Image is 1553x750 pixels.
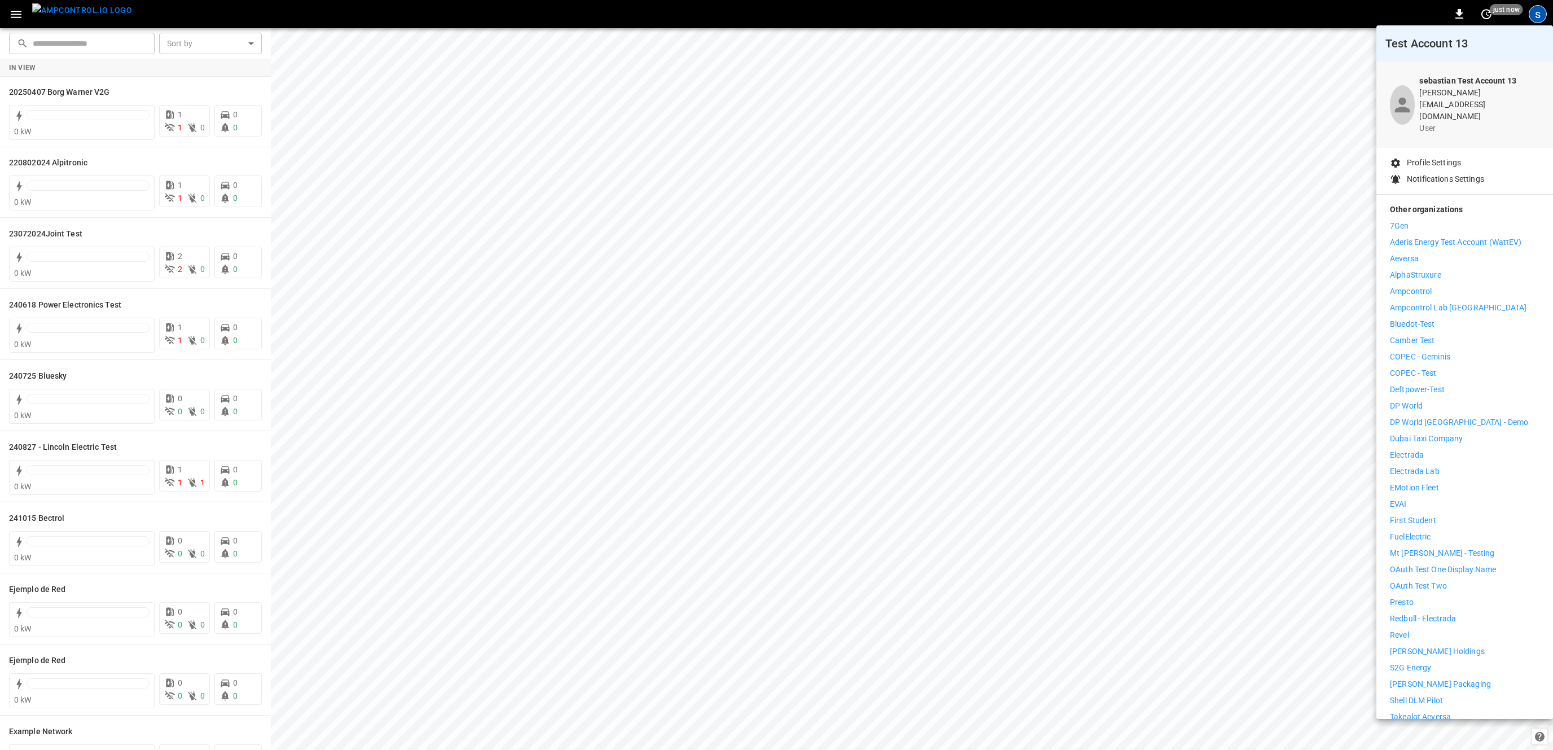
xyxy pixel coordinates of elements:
p: [PERSON_NAME] Packaging [1390,678,1491,690]
p: Profile Settings [1407,157,1461,169]
p: COPEC - Geminis [1390,351,1450,363]
p: Electrada [1390,449,1424,461]
p: DP World [GEOGRAPHIC_DATA] - Demo [1390,416,1528,428]
p: Takealot Aeversa [1390,711,1451,723]
div: profile-icon [1390,85,1415,125]
p: Bluedot-Test [1390,318,1435,330]
p: [PERSON_NAME][EMAIL_ADDRESS][DOMAIN_NAME] [1419,87,1539,122]
p: OAuth Test One Display Name [1390,564,1497,576]
p: Camber Test [1390,335,1434,347]
p: [PERSON_NAME] Holdings [1390,646,1485,657]
p: Revel [1390,629,1409,641]
p: Notifications Settings [1407,173,1484,185]
b: sebastian Test Account 13 [1419,76,1516,85]
p: First Student [1390,515,1436,527]
h6: Test Account 13 [1385,34,1544,52]
p: S2G Energy [1390,662,1431,674]
p: user [1419,122,1539,134]
p: Aderis Energy Test Account (WattEV) [1390,236,1522,248]
p: Mt [PERSON_NAME] - Testing [1390,547,1494,559]
p: DP World [1390,400,1423,412]
p: Dubai Taxi Company [1390,433,1463,445]
p: Aeversa [1390,253,1419,265]
p: Ampcontrol Lab [GEOGRAPHIC_DATA] [1390,302,1526,314]
p: COPEC - Test [1390,367,1437,379]
p: Deftpower-Test [1390,384,1445,396]
p: 7Gen [1390,220,1409,232]
p: Electrada Lab [1390,466,1440,477]
p: Redbull - Electrada [1390,613,1457,625]
p: eMotion Fleet [1390,482,1439,494]
p: FuelElectric [1390,531,1431,543]
p: Other organizations [1390,204,1539,220]
p: Shell DLM Pilot [1390,695,1443,707]
p: AlphaStruxure [1390,269,1441,281]
p: EVAI [1390,498,1407,510]
p: Ampcontrol [1390,286,1432,297]
p: Presto [1390,597,1414,608]
p: OAuth Test Two [1390,580,1447,592]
